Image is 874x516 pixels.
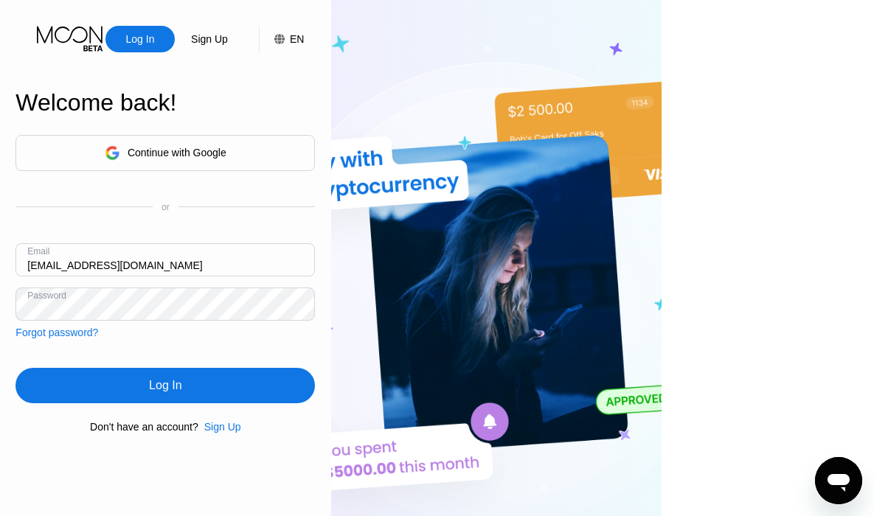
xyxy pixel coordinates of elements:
[259,26,304,52] div: EN
[90,421,198,433] div: Don't have an account?
[27,290,66,301] div: Password
[15,135,315,171] div: Continue with Google
[198,421,241,433] div: Sign Up
[15,327,98,338] div: Forgot password?
[27,246,49,257] div: Email
[105,26,175,52] div: Log In
[149,378,181,393] div: Log In
[204,421,241,433] div: Sign Up
[125,32,156,46] div: Log In
[175,26,244,52] div: Sign Up
[290,33,304,45] div: EN
[15,368,315,403] div: Log In
[128,147,226,158] div: Continue with Google
[815,457,862,504] iframe: Button to launch messaging window
[15,89,315,116] div: Welcome back!
[162,202,170,212] div: or
[190,32,229,46] div: Sign Up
